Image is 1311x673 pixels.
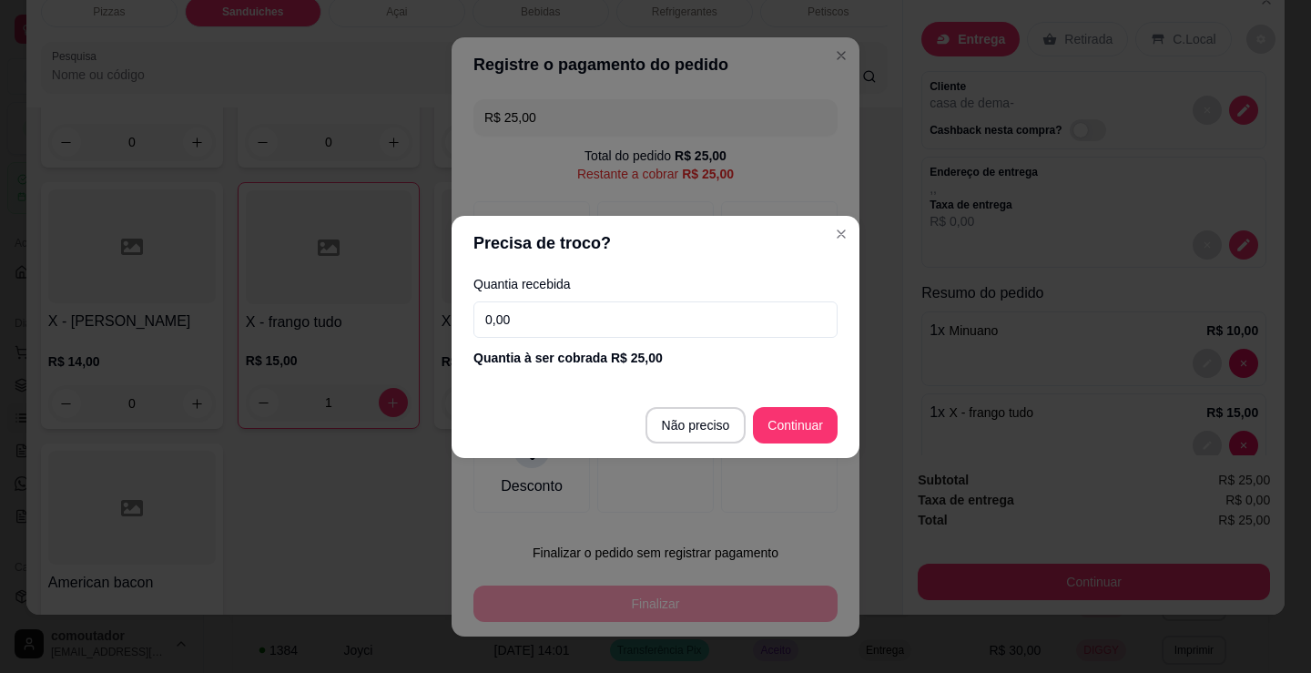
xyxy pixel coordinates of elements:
[753,407,838,444] button: Continuar
[452,216,859,270] header: Precisa de troco?
[645,407,747,444] button: Não preciso
[473,349,838,367] div: Quantia à ser cobrada R$ 25,00
[473,278,838,291] label: Quantia recebida
[827,219,856,249] button: Close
